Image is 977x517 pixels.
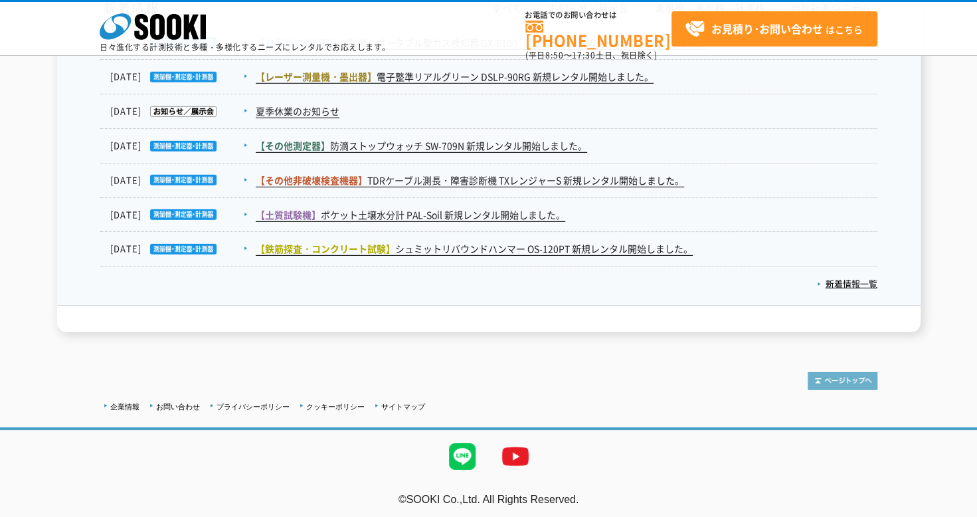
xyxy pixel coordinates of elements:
a: お問い合わせ [156,403,200,411]
strong: お見積り･お問い合わせ [711,21,823,37]
a: [PHONE_NUMBER] [525,21,671,48]
span: 【その他測定器】 [256,139,330,152]
img: 測量機・測定器・計測器 [141,209,217,220]
a: サイトマップ [381,403,425,411]
img: トップページへ [808,372,877,390]
a: 【鉄筋探査・コンクリート試験】シュミットリバウンドハンマー OS-120PT 新規レンタル開始しました。 [256,242,693,256]
img: LINE [436,430,489,483]
a: 【その他測定器】防滴ストップウォッチ SW-709N 新規レンタル開始しました。 [256,139,587,153]
span: 【鉄筋探査・コンクリート試験】 [256,242,395,255]
a: 夏季休業のお知らせ [256,104,339,118]
img: 測量機・測定器・計測器 [141,141,217,152]
span: (平日 ～ 土日、祝日除く) [525,49,657,61]
dt: [DATE] [110,208,254,222]
a: 企業情報 [110,403,139,411]
span: 【レーザー測量機・墨出器】 [256,70,377,83]
img: 測量機・測定器・計測器 [141,244,217,255]
img: 測量機・測定器・計測器 [141,72,217,82]
span: 8:50 [545,49,564,61]
dt: [DATE] [110,173,254,187]
a: 【レーザー測量機・墨出器】電子整準リアルグリーン DSLP-90RG 新規レンタル開始しました。 [256,70,654,84]
a: プライバシーポリシー [217,403,290,411]
a: 新着情報一覧 [817,277,877,290]
span: はこちら [685,19,863,39]
img: YouTube [489,430,542,483]
img: 測量機・測定器・計測器 [141,175,217,185]
dt: [DATE] [110,104,254,118]
a: 【土質試験機】ポケット土壌水分計 PAL-Soil 新規レンタル開始しました。 [256,208,565,222]
p: 日々進化する計測技術と多種・多様化するニーズにレンタルでお応えします。 [100,43,391,51]
dt: [DATE] [110,139,254,153]
img: お知らせ／展示会 [141,106,217,117]
dt: [DATE] [110,242,254,256]
span: 【その他非破壊検査機器】 [256,173,367,187]
a: お見積り･お問い合わせはこちら [671,11,877,47]
span: お電話でのお問い合わせは [525,11,671,19]
span: 【土質試験機】 [256,208,321,221]
span: 17:30 [572,49,596,61]
a: 【その他非破壊検査機器】TDRケーブル測長・障害診断機 TXレンジャーS 新規レンタル開始しました。 [256,173,684,187]
a: クッキーポリシー [306,403,365,411]
dt: [DATE] [110,70,254,84]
